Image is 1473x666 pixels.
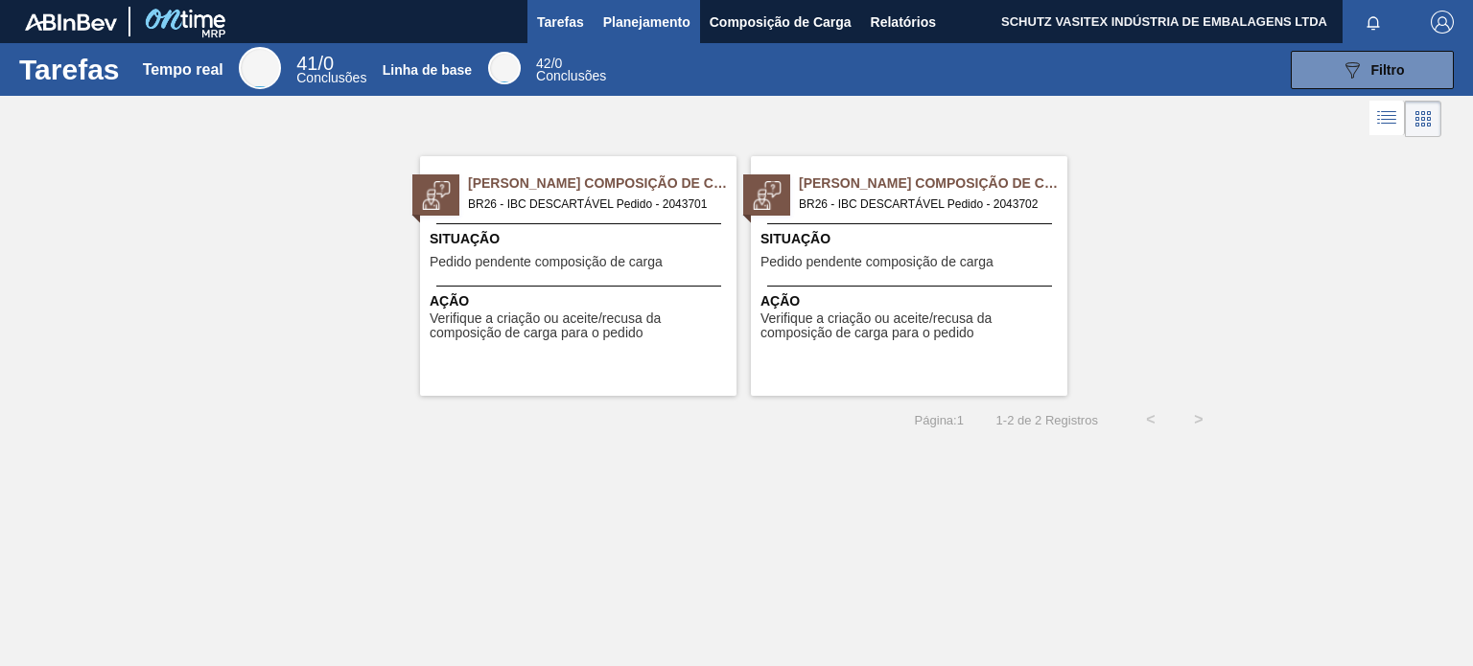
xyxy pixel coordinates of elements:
[1431,11,1454,34] img: Sair
[383,62,472,78] font: Linha de base
[799,173,1067,194] span: Pedido Aguardando Composição de Carga
[143,61,223,78] font: Tempo real
[753,181,782,210] img: status
[1003,413,1007,427] font: -
[468,175,753,191] font: [PERSON_NAME] Composição de Carga
[1343,9,1404,35] button: Notificações
[19,54,120,85] font: Tarefas
[537,14,584,30] font: Tarefas
[468,173,736,194] span: Pedido Aguardando Composição de Carga
[296,56,366,84] div: Tempo real
[468,197,707,211] font: BR26 - IBC DESCARTÁVEL Pedido - 2043701
[871,14,936,30] font: Relatórios
[555,56,563,71] font: 0
[430,254,663,269] font: Pedido pendente composição de carga
[430,229,732,249] span: Situação
[799,175,1084,191] font: [PERSON_NAME] Composição de Carga
[317,53,323,74] font: /
[536,56,551,71] span: 42
[799,197,1038,211] font: BR26 - IBC DESCARTÁVEL Pedido - 2043702
[710,14,852,30] font: Composição de Carga
[422,181,451,210] img: status
[996,413,1003,427] font: 1
[1369,101,1405,137] div: Visão em Lista
[1146,411,1155,427] font: <
[915,413,953,427] font: Página
[25,13,117,31] img: TNhmsLtSVTkK8tSr43FrP2fwEKptu5GPRR3wAAAABJRU5ErkJggg==
[296,53,317,74] span: 41
[953,413,957,427] font: :
[603,14,690,30] font: Planejamento
[1405,101,1441,137] div: Visão em Cartões
[1001,14,1327,29] font: SCHUTZ VASITEX INDÚSTRIA DE EMBALAGENS LTDA
[957,413,964,427] font: 1
[799,194,1052,215] span: BR26 - IBC DESCARTÁVEL Pedido - 2043702
[551,56,555,71] font: /
[760,254,994,269] font: Pedido pendente composição de carga
[296,70,366,85] font: Conclusões
[1175,396,1223,444] button: >
[760,293,800,309] font: Ação
[760,231,830,246] font: Situação
[760,229,1063,249] span: Situação
[1007,413,1014,427] font: 2
[536,57,606,82] div: Linha de base
[1035,413,1041,427] font: 2
[430,231,500,246] font: Situação
[1371,62,1405,78] font: Filtro
[323,53,334,74] font: 0
[1017,413,1031,427] font: de
[430,255,663,269] span: Pedido pendente composição de carga
[468,194,721,215] span: BR26 - IBC DESCARTÁVEL Pedido - 2043701
[760,310,992,340] font: Verifique a criação ou aceite/recusa da composição de carga para o pedido
[430,293,469,309] font: Ação
[488,52,521,84] div: Linha de base
[536,68,606,83] font: Conclusões
[760,255,994,269] span: Pedido pendente composição de carga
[1045,413,1098,427] font: Registros
[430,310,661,340] font: Verifique a criação ou aceite/recusa da composição de carga para o pedido
[239,47,281,89] div: Tempo real
[1194,411,1203,427] font: >
[1127,396,1175,444] button: <
[1291,51,1454,89] button: Filtro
